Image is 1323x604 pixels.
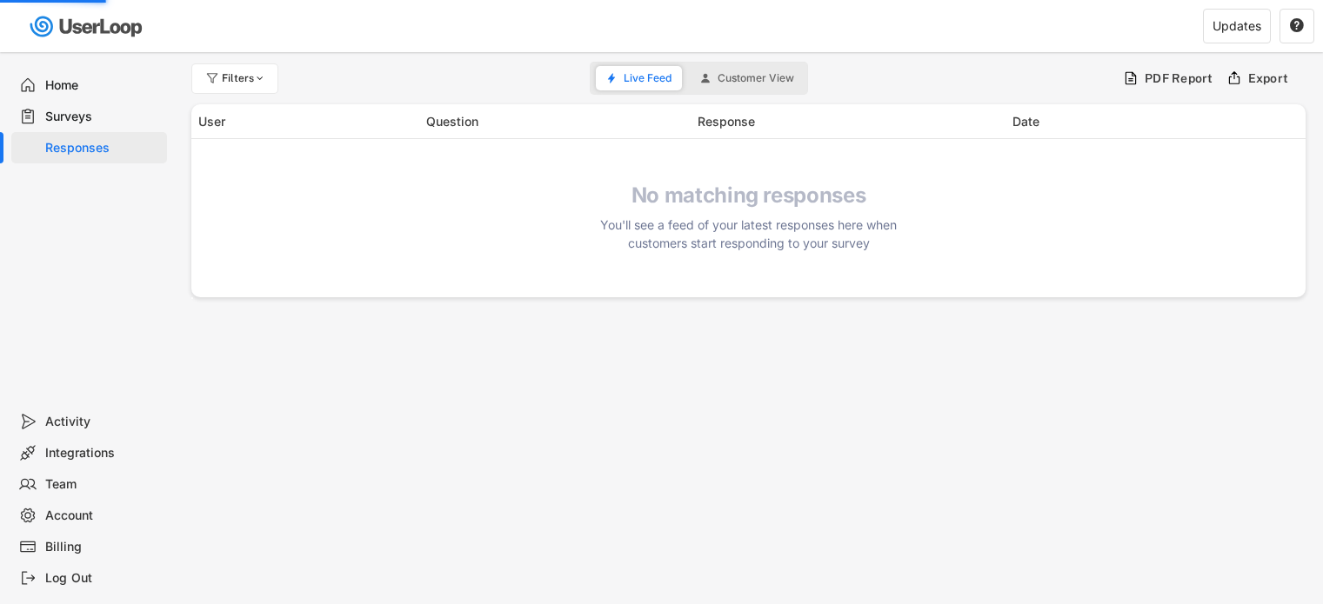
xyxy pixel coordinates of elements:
div: Home [45,77,160,94]
text:  [1290,17,1304,33]
img: userloop-logo-01.svg [26,9,149,44]
div: Export [1248,70,1289,86]
div: Integrations [45,445,160,461]
h4: No matching responses [592,183,905,209]
div: User [198,112,416,130]
div: Date [1012,112,1300,130]
div: Billing [45,539,160,555]
div: Account [45,508,160,524]
div: Surveys [45,109,160,125]
button: Live Feed [596,66,682,90]
div: Team [45,476,160,493]
div: PDF Report [1145,70,1213,86]
div: Updates [1213,20,1261,32]
div: Log Out [45,570,160,587]
div: Activity [45,414,160,430]
div: Responses [45,140,160,156]
button:  [1289,18,1305,34]
div: You'll see a feed of your latest responses here when customers start responding to your survey [592,216,905,252]
div: Filters [222,73,267,83]
div: Question [426,112,687,130]
button: Customer View [690,66,805,90]
span: Live Feed [624,73,672,83]
span: Customer View [718,73,794,83]
div: Response [698,112,1002,130]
